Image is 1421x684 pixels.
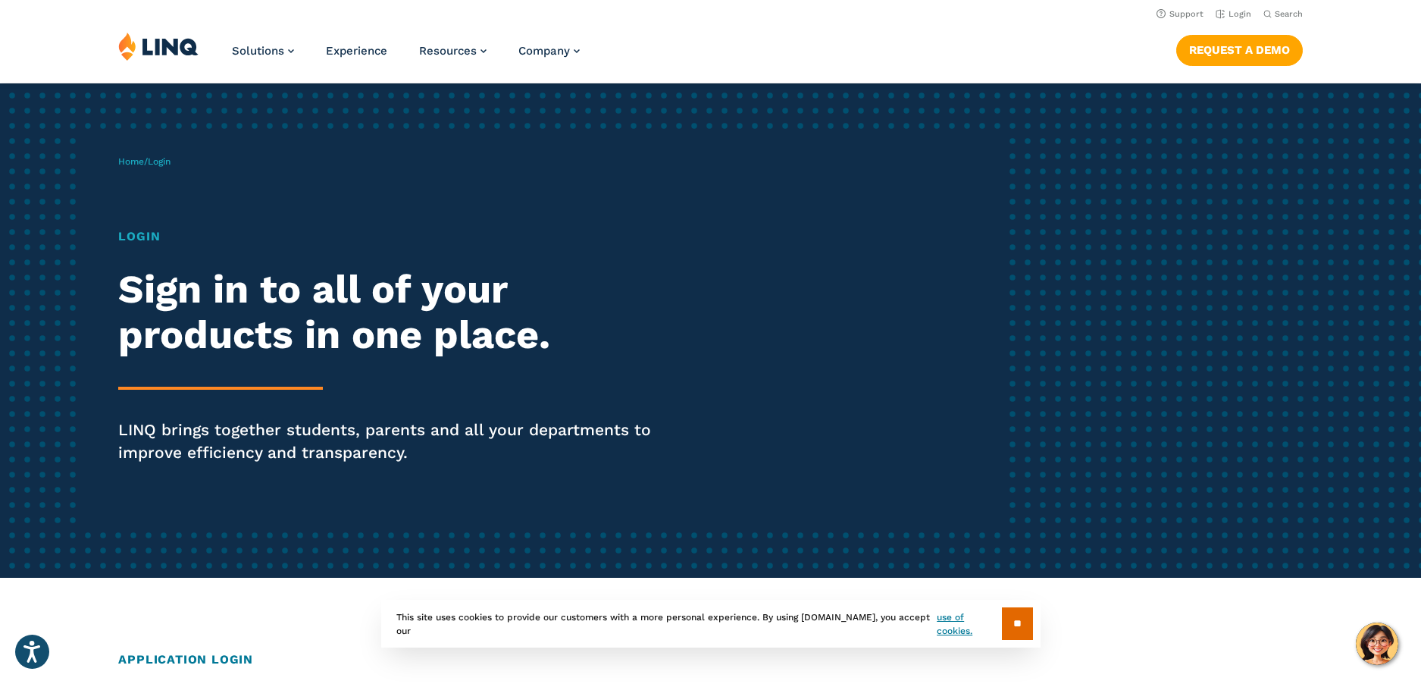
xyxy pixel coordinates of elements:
nav: Button Navigation [1176,32,1303,65]
a: Home [118,156,144,167]
span: Company [518,44,570,58]
a: Login [1216,9,1251,19]
a: Experience [326,44,387,58]
span: Resources [419,44,477,58]
h1: Login [118,227,665,246]
a: Resources [419,44,487,58]
span: Solutions [232,44,284,58]
a: Request a Demo [1176,35,1303,65]
a: Company [518,44,580,58]
a: Solutions [232,44,294,58]
span: Login [148,156,171,167]
a: Support [1157,9,1203,19]
nav: Primary Navigation [232,32,580,82]
img: LINQ | K‑12 Software [118,32,199,61]
button: Hello, have a question? Let’s chat. [1356,623,1398,665]
p: LINQ brings together students, parents and all your departments to improve efficiency and transpa... [118,419,665,464]
button: Open Search Bar [1263,8,1303,20]
div: This site uses cookies to provide our customers with a more personal experience. By using [DOMAIN... [381,600,1041,648]
span: Search [1275,9,1303,19]
a: use of cookies. [937,610,1001,638]
span: / [118,156,171,167]
h2: Sign in to all of your products in one place. [118,267,665,358]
